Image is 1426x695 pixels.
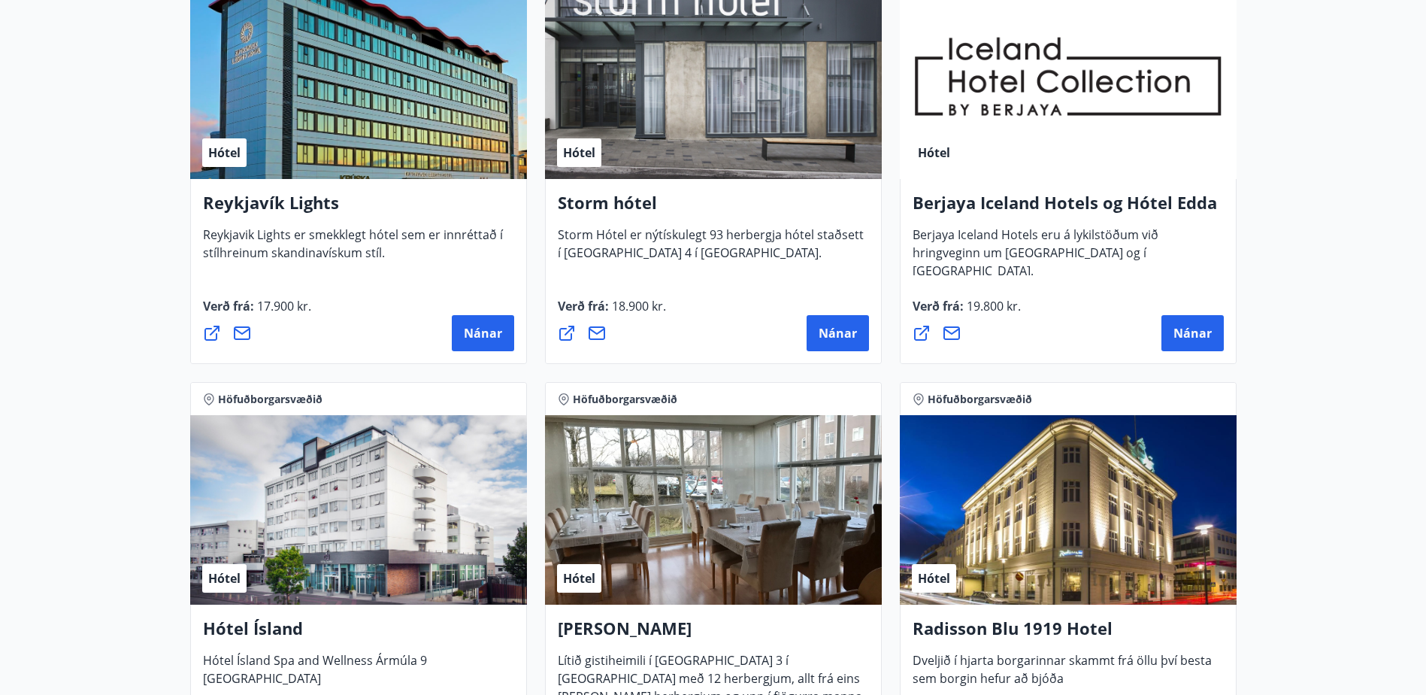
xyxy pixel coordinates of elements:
span: Hótel [918,144,950,161]
span: 18.900 kr. [609,298,666,314]
span: Verð frá : [203,298,311,326]
h4: Reykjavík Lights [203,191,514,226]
span: Hótel [208,570,241,587]
span: Verð frá : [558,298,666,326]
span: Hótel [563,570,595,587]
h4: Hótel Ísland [203,617,514,651]
span: Nánar [1173,325,1212,341]
h4: [PERSON_NAME] [558,617,869,651]
span: Höfuðborgarsvæðið [928,392,1032,407]
button: Nánar [807,315,869,351]
span: Berjaya Iceland Hotels eru á lykilstöðum við hringveginn um [GEOGRAPHIC_DATA] og í [GEOGRAPHIC_DA... [913,226,1158,291]
span: Höfuðborgarsvæðið [573,392,677,407]
span: Hótel [563,144,595,161]
span: Hótel [918,570,950,587]
span: Verð frá : [913,298,1021,326]
span: Höfuðborgarsvæðið [218,392,322,407]
span: Hótel [208,144,241,161]
h4: Berjaya Iceland Hotels og Hótel Edda [913,191,1224,226]
span: Nánar [464,325,502,341]
span: Reykjavik Lights er smekklegt hótel sem er innréttað í stílhreinum skandinavískum stíl. [203,226,503,273]
span: Storm Hótel er nýtískulegt 93 herbergja hótel staðsett í [GEOGRAPHIC_DATA] 4 í [GEOGRAPHIC_DATA]. [558,226,864,273]
button: Nánar [452,315,514,351]
button: Nánar [1161,315,1224,351]
h4: Storm hótel [558,191,869,226]
span: Nánar [819,325,857,341]
h4: Radisson Blu 1919 Hotel [913,617,1224,651]
span: 19.800 kr. [964,298,1021,314]
span: 17.900 kr. [254,298,311,314]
